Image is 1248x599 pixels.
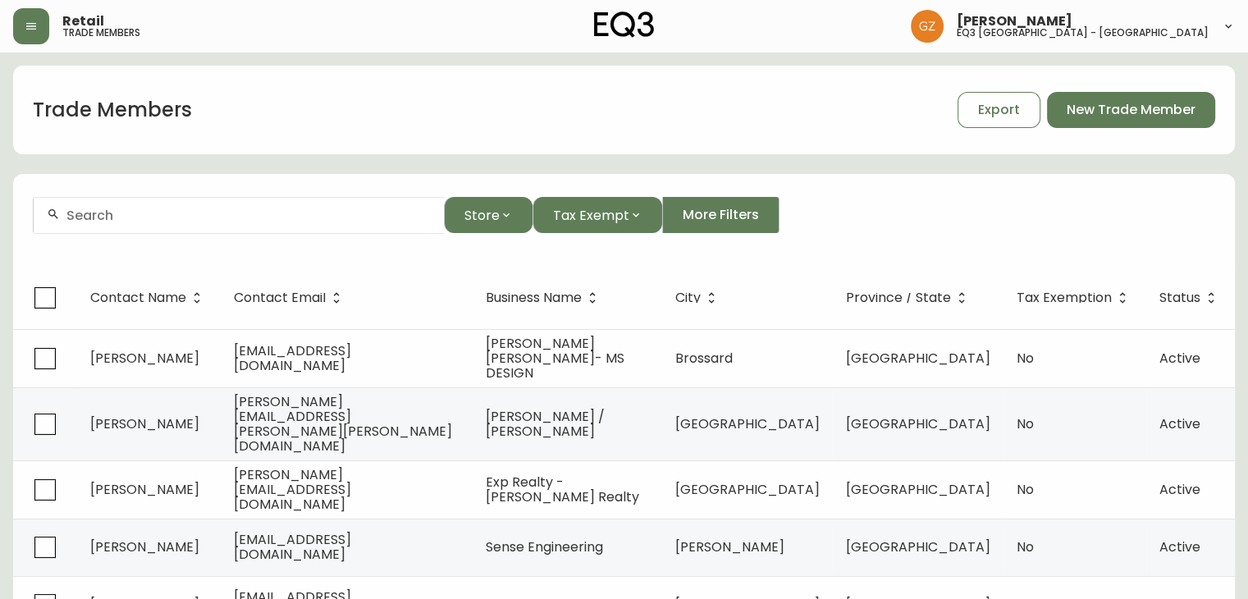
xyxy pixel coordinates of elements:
[675,537,784,556] span: [PERSON_NAME]
[1159,537,1200,556] span: Active
[846,293,951,303] span: Province / State
[675,293,701,303] span: City
[1017,349,1034,368] span: No
[234,341,351,375] span: [EMAIL_ADDRESS][DOMAIN_NAME]
[846,349,990,368] span: [GEOGRAPHIC_DATA]
[1159,414,1200,433] span: Active
[486,537,603,556] span: Sense Engineering
[90,414,199,433] span: [PERSON_NAME]
[1017,537,1034,556] span: No
[234,465,351,514] span: [PERSON_NAME][EMAIL_ADDRESS][DOMAIN_NAME]
[957,28,1209,38] h5: eq3 [GEOGRAPHIC_DATA] - [GEOGRAPHIC_DATA]
[533,197,662,233] button: Tax Exempt
[683,206,759,224] span: More Filters
[62,28,140,38] h5: trade members
[464,205,500,226] span: Store
[1159,293,1200,303] span: Status
[90,537,199,556] span: [PERSON_NAME]
[978,101,1020,119] span: Export
[846,537,990,556] span: [GEOGRAPHIC_DATA]
[675,414,820,433] span: [GEOGRAPHIC_DATA]
[1017,290,1133,305] span: Tax Exemption
[444,197,533,233] button: Store
[957,15,1072,28] span: [PERSON_NAME]
[486,290,603,305] span: Business Name
[846,290,972,305] span: Province / State
[62,15,104,28] span: Retail
[1159,349,1200,368] span: Active
[846,480,990,499] span: [GEOGRAPHIC_DATA]
[594,11,655,38] img: logo
[234,290,347,305] span: Contact Email
[1047,92,1215,128] button: New Trade Member
[1067,101,1195,119] span: New Trade Member
[486,334,624,382] span: [PERSON_NAME] [PERSON_NAME]- MS DESIGN
[675,349,733,368] span: Brossard
[662,197,779,233] button: More Filters
[90,480,199,499] span: [PERSON_NAME]
[234,392,452,455] span: [PERSON_NAME][EMAIL_ADDRESS][PERSON_NAME][PERSON_NAME][DOMAIN_NAME]
[846,414,990,433] span: [GEOGRAPHIC_DATA]
[33,96,192,124] h1: Trade Members
[1159,290,1222,305] span: Status
[486,293,582,303] span: Business Name
[1017,293,1112,303] span: Tax Exemption
[66,208,431,223] input: Search
[90,349,199,368] span: [PERSON_NAME]
[1159,480,1200,499] span: Active
[675,290,722,305] span: City
[234,530,351,564] span: [EMAIL_ADDRESS][DOMAIN_NAME]
[1017,414,1034,433] span: No
[553,205,629,226] span: Tax Exempt
[234,293,326,303] span: Contact Email
[90,293,186,303] span: Contact Name
[486,473,639,506] span: Exp Realty - [PERSON_NAME] Realty
[675,480,820,499] span: [GEOGRAPHIC_DATA]
[1017,480,1034,499] span: No
[486,407,605,441] span: [PERSON_NAME] / [PERSON_NAME]
[911,10,944,43] img: 78875dbee59462ec7ba26e296000f7de
[958,92,1040,128] button: Export
[90,290,208,305] span: Contact Name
